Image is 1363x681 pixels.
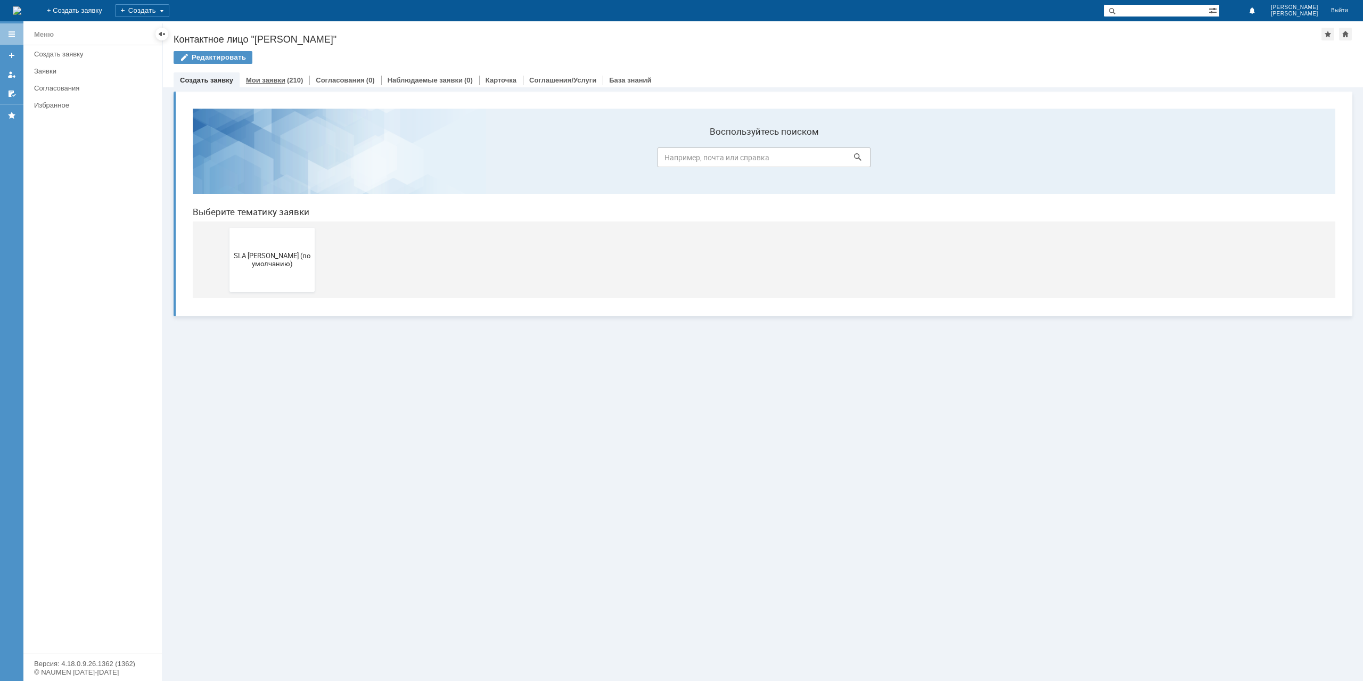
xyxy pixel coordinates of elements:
span: SLA [PERSON_NAME] (по умолчанию) [48,152,127,168]
a: Создать заявку [3,47,20,64]
div: Заявки [34,67,155,75]
a: Создать заявку [30,46,160,62]
a: Карточка [486,76,516,84]
header: Выберите тематику заявки [9,106,1151,117]
a: Создать заявку [180,76,233,84]
div: Создать [115,4,169,17]
div: Создать заявку [34,50,155,58]
span: Расширенный поиск [1209,5,1219,15]
span: [PERSON_NAME] [1271,11,1318,17]
a: Соглашения/Услуги [529,76,596,84]
a: Перейти на домашнюю страницу [13,6,21,15]
a: Мои заявки [246,76,285,84]
button: SLA [PERSON_NAME] (по умолчанию) [45,128,130,192]
div: (0) [464,76,473,84]
div: Скрыть меню [155,28,168,40]
a: Мои согласования [3,85,20,102]
div: (210) [287,76,303,84]
div: Добавить в избранное [1321,28,1334,40]
a: Мои заявки [3,66,20,83]
label: Воспользуйтесь поиском [473,26,686,37]
div: Согласования [34,84,155,92]
div: Версия: 4.18.0.9.26.1362 (1362) [34,660,151,667]
a: База знаний [609,76,651,84]
span: [PERSON_NAME] [1271,4,1318,11]
a: Наблюдаемые заявки [388,76,463,84]
a: Согласования [30,80,160,96]
a: Заявки [30,63,160,79]
div: Меню [34,28,54,41]
div: Контактное лицо "[PERSON_NAME]" [174,34,1321,45]
img: logo [13,6,21,15]
div: Сделать домашней страницей [1339,28,1352,40]
div: (0) [366,76,375,84]
input: Например, почта или справка [473,47,686,67]
div: © NAUMEN [DATE]-[DATE] [34,669,151,676]
div: Избранное [34,101,144,109]
a: Согласования [316,76,365,84]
